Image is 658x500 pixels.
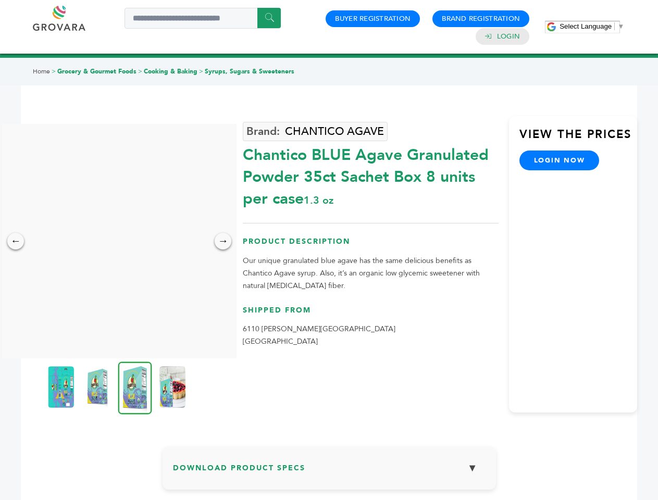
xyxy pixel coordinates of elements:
input: Search a product or brand... [125,8,281,29]
a: Brand Registration [442,14,520,23]
p: 6110 [PERSON_NAME][GEOGRAPHIC_DATA] [GEOGRAPHIC_DATA] [243,323,499,348]
h3: Download Product Specs [173,457,486,487]
span: > [138,67,142,76]
a: Cooking & Baking [144,67,197,76]
span: 1.3 oz [304,193,333,207]
a: Home [33,67,50,76]
a: Login [497,32,520,41]
span: ▼ [617,22,624,30]
a: Select Language​ [560,22,624,30]
span: ​ [614,22,615,30]
div: Chantico BLUE Agave Granulated Powder 35ct Sachet Box 8 units per case [243,139,499,210]
img: Chantico BLUE Agave Granulated Powder 35ct Sachet Box 8 units per case 1.3 oz Nutrition Info [84,366,110,408]
a: CHANTICO AGAVE [243,122,388,141]
h3: Shipped From [243,305,499,323]
h3: View the Prices [519,127,637,151]
a: Grocery & Gourmet Foods [57,67,136,76]
img: Chantico BLUE Agave Granulated Powder 35ct Sachet Box 8 units per case 1.3 oz [159,366,185,408]
span: Select Language [560,22,612,30]
a: login now [519,151,600,170]
a: Buyer Registration [335,14,411,23]
div: ← [7,233,24,249]
button: ▼ [460,457,486,479]
p: Our unique granulated blue agave has the same delicious benefits as Chantico Agave syrup. Also, i... [243,255,499,292]
div: → [215,233,231,249]
span: > [199,67,203,76]
a: Syrups, Sugars & Sweeteners [205,67,294,76]
img: Chantico BLUE Agave Granulated Powder 35ct Sachet Box 8 units per case 1.3 oz Product Label [48,366,74,408]
h3: Product Description [243,236,499,255]
span: > [52,67,56,76]
img: Chantico BLUE Agave Granulated Powder 35ct Sachet Box 8 units per case 1.3 oz [118,361,152,414]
